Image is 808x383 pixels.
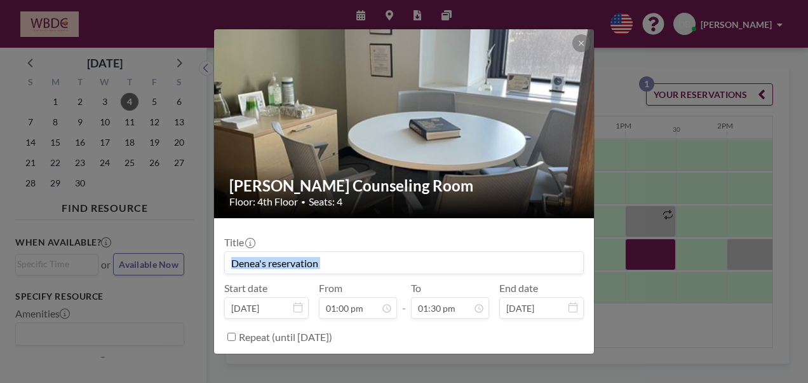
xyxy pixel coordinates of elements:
[239,331,332,344] label: Repeat (until [DATE])
[225,252,583,274] input: Denea's reservation
[229,176,580,195] h2: [PERSON_NAME] Counseling Room
[309,195,342,208] span: Seats: 4
[301,197,306,207] span: •
[411,282,421,295] label: To
[229,195,298,208] span: Floor: 4th Floor
[224,282,267,295] label: Start date
[319,282,342,295] label: From
[224,236,254,249] label: Title
[402,286,406,314] span: -
[499,282,538,295] label: End date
